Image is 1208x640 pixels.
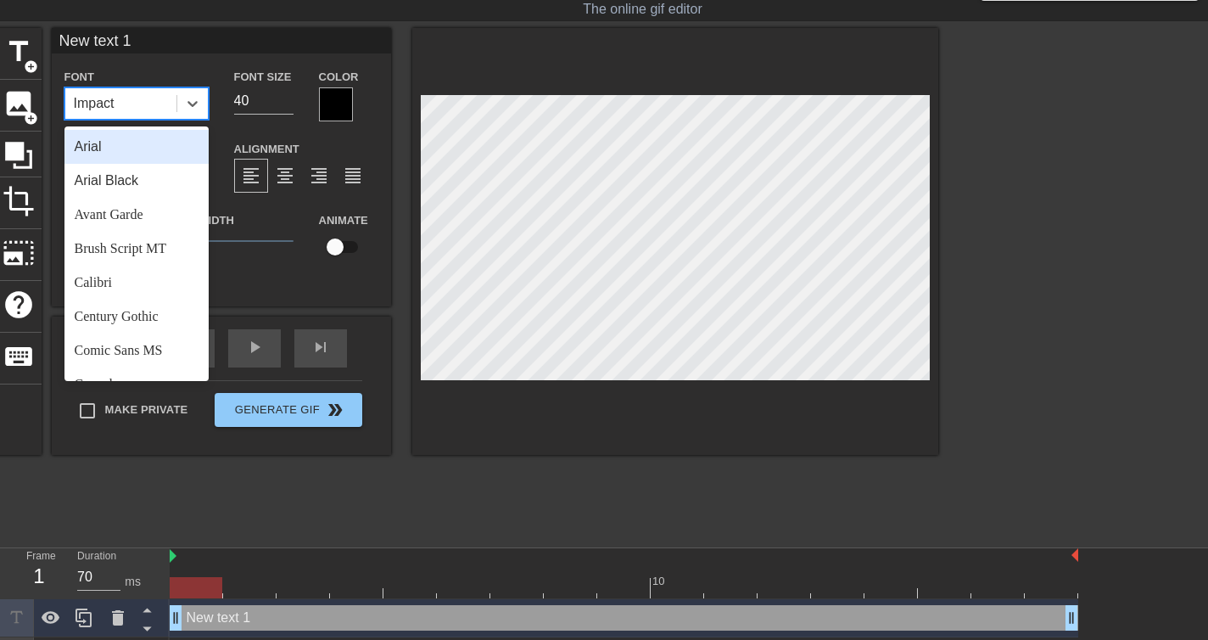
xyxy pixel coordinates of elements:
[309,166,329,186] span: format_align_right
[234,69,292,86] label: Font Size
[24,59,38,74] span: add_circle
[64,198,209,232] div: Avant Garde
[319,212,368,229] label: Animate
[244,337,265,357] span: play_arrow
[3,340,35,373] span: keyboard
[77,552,116,562] label: Duration
[64,266,209,300] div: Calibri
[325,400,345,420] span: double_arrow
[3,289,35,321] span: help
[3,87,35,120] span: image
[652,573,668,590] div: 10
[64,368,209,401] div: Consolas
[24,111,38,126] span: add_circle
[234,141,299,158] label: Alignment
[167,609,184,626] span: drag_handle
[3,185,35,217] span: crop
[64,69,94,86] label: Font
[275,166,295,186] span: format_align_center
[310,337,331,357] span: skip_next
[319,69,359,86] label: Color
[125,573,141,591] div: ms
[105,401,188,418] span: Make Private
[215,393,361,427] button: Generate Gif
[241,166,261,186] span: format_align_left
[1071,548,1078,562] img: bound-end.png
[64,300,209,334] div: Century Gothic
[3,36,35,68] span: title
[64,130,209,164] div: Arial
[343,166,363,186] span: format_align_justify
[64,164,209,198] div: Arial Black
[221,400,355,420] span: Generate Gif
[64,334,209,368] div: Comic Sans MS
[74,93,115,114] div: Impact
[64,232,209,266] div: Brush Script MT
[3,237,35,269] span: photo_size_select_large
[14,548,64,598] div: Frame
[1063,609,1080,626] span: drag_handle
[26,561,52,592] div: 1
